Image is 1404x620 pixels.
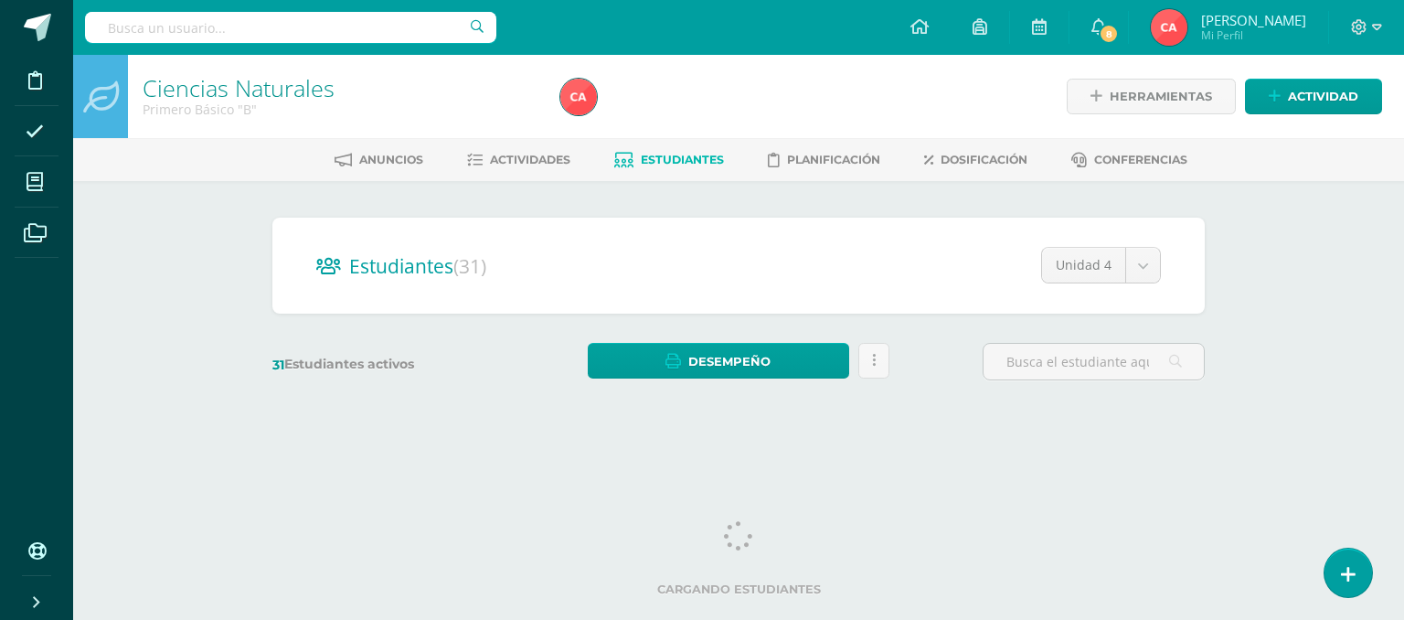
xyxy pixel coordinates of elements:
[941,153,1027,166] span: Dosificación
[359,153,423,166] span: Anuncios
[1245,79,1382,114] a: Actividad
[1071,145,1187,175] a: Conferencias
[272,356,495,373] label: Estudiantes activos
[143,75,538,101] h1: Ciencias Naturales
[467,145,570,175] a: Actividades
[560,79,597,115] img: 1595d55a01a9df92a2b7a1c66a1479be.png
[280,583,1197,596] label: Cargando estudiantes
[490,153,570,166] span: Actividades
[768,145,880,175] a: Planificación
[1151,9,1187,46] img: 1595d55a01a9df92a2b7a1c66a1479be.png
[85,12,496,43] input: Busca un usuario...
[143,72,335,103] a: Ciencias Naturales
[588,343,848,379] a: Desempeño
[924,145,1027,175] a: Dosificación
[688,345,771,379] span: Desempeño
[1067,79,1236,114] a: Herramientas
[1201,11,1306,29] span: [PERSON_NAME]
[1288,80,1358,113] span: Actividad
[1094,153,1187,166] span: Conferencias
[614,145,724,175] a: Estudiantes
[335,145,423,175] a: Anuncios
[984,344,1204,379] input: Busca el estudiante aquí...
[143,101,538,118] div: Primero Básico 'B'
[453,253,486,279] span: (31)
[1099,24,1119,44] span: 8
[1042,248,1160,283] a: Unidad 4
[787,153,880,166] span: Planificación
[1201,27,1306,43] span: Mi Perfil
[641,153,724,166] span: Estudiantes
[272,357,284,373] span: 31
[349,253,486,279] span: Estudiantes
[1110,80,1212,113] span: Herramientas
[1056,248,1111,283] span: Unidad 4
